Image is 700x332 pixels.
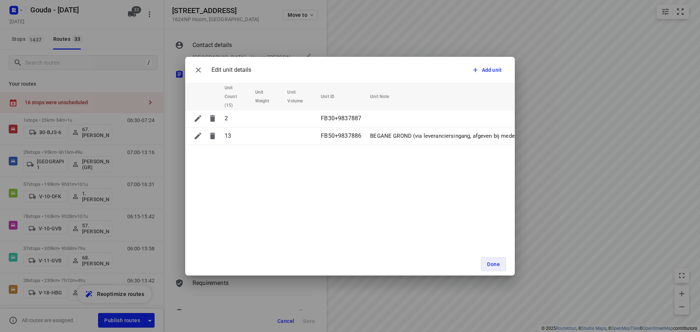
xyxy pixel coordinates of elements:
[287,88,312,105] span: Unit Volume
[222,110,252,127] td: 2
[225,83,246,110] span: Unit Count (15)
[481,257,506,271] button: Done
[205,129,220,143] button: Delete
[255,88,279,105] span: Unit Weight
[370,92,398,101] span: Unit Note
[191,129,205,143] button: Edit
[205,111,220,126] button: Delete
[321,92,344,101] span: Unit ID
[482,66,502,74] span: Add unit
[370,132,599,140] p: BEGANE GROND (via leveranciersingang, afgeven bij medewerker catering Appèl)
[191,63,251,77] div: Edit unit details
[318,127,367,145] td: FB50+9837886
[318,110,367,127] td: FB30+9837887
[469,63,506,77] button: Add unit
[191,111,205,126] button: Edit
[222,127,252,145] td: 13
[487,261,500,267] span: Done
